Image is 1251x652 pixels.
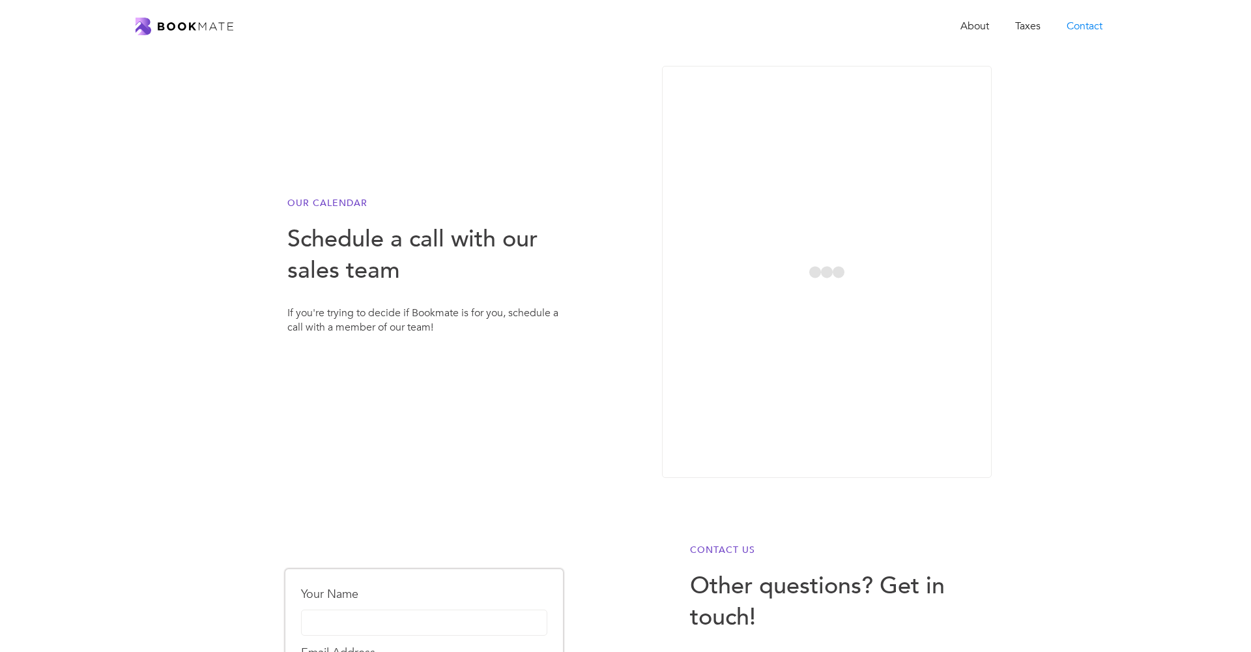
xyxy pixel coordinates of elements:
[1002,13,1054,40] a: Taxes
[287,224,561,286] h3: Schedule a call with our sales team
[287,306,561,361] div: If you're trying to decide if Bookmate is for you, schedule a call with a member of our team!
[663,67,991,477] iframe: Select a Date & Time - Calendly
[947,13,1002,40] a: About
[690,570,964,633] h3: Other questions? Get in touch!
[136,18,233,35] a: home
[690,543,964,557] h6: Contact Us
[301,585,547,604] label: Your Name
[287,196,561,211] h6: our calendar
[1054,13,1115,40] a: Contact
